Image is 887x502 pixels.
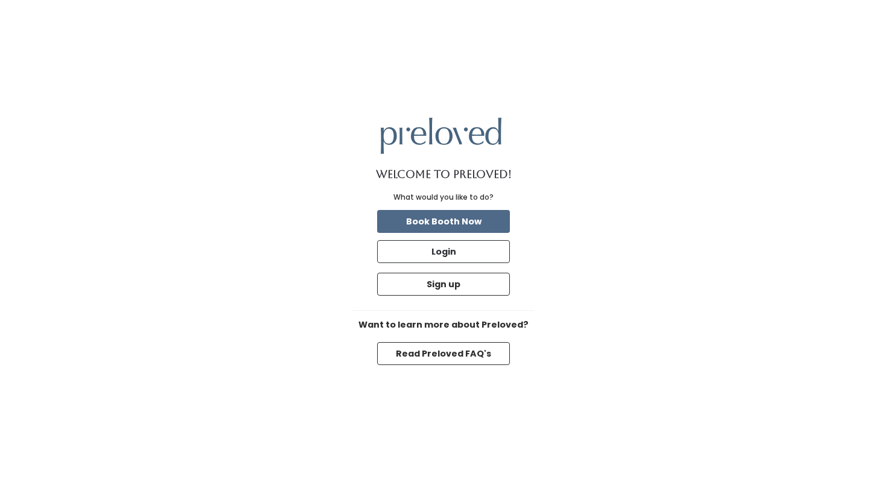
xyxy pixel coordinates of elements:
button: Book Booth Now [377,210,510,233]
a: Sign up [375,270,512,298]
h6: Want to learn more about Preloved? [353,320,534,330]
a: Login [375,238,512,265]
button: Login [377,240,510,263]
button: Sign up [377,273,510,296]
button: Read Preloved FAQ's [377,342,510,365]
h1: Welcome to Preloved! [376,168,512,180]
img: preloved logo [381,118,501,153]
div: What would you like to do? [393,192,494,203]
